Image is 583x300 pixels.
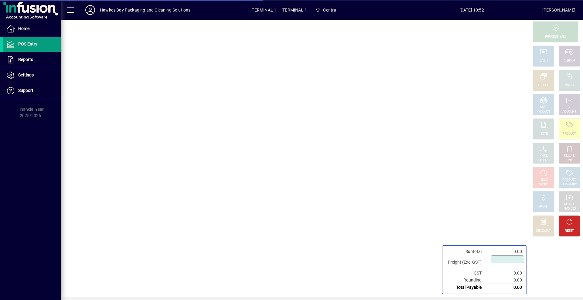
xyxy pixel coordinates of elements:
[562,178,576,182] div: PRODUCT
[562,132,576,136] div: PRODUCT
[562,110,576,114] div: ACCOUNT
[3,68,61,83] a: Settings
[542,5,575,15] div: [PERSON_NAME]
[100,5,191,15] div: Hawkes Bay Packaging and Cleaning Solutions
[564,202,575,207] div: RECALL
[563,207,576,211] div: INVOICES
[564,153,574,158] div: DELETE
[488,248,524,255] td: 0.00
[3,52,61,67] a: Reports
[18,72,34,77] span: Settings
[566,158,572,163] div: LINE
[568,105,571,110] div: GL
[562,182,577,187] div: SUMMARY
[538,83,549,88] div: EFTPOS
[252,5,276,15] span: TERMINAL 1
[18,88,33,93] span: Support
[540,178,547,182] div: HOLD
[18,26,29,31] span: Home
[538,204,549,209] div: PROFIT
[540,59,547,63] div: CASH
[313,5,340,15] span: Central
[565,229,574,233] div: RESET
[445,255,488,270] td: Freight (Excl GST)
[488,284,524,291] td: 0.00
[323,5,337,15] span: Central
[538,158,549,163] div: SELECT
[536,229,551,233] div: DISCOUNT
[540,132,547,136] div: NOTE
[282,5,307,15] span: TERMINAL 1
[445,270,488,277] td: GST
[488,277,524,284] td: 0.00
[445,277,488,284] td: Rounding
[18,57,33,62] span: Reports
[80,5,100,15] button: Profile
[445,284,488,291] td: Total Payable
[564,83,575,88] div: CHARGE
[538,182,549,187] div: INVOICE
[3,21,61,36] a: Home
[18,42,37,46] span: POS Entry
[537,110,550,114] div: PRODUCT
[3,83,61,98] a: Support
[540,105,547,110] div: MISC
[545,35,566,39] div: PROCESS SALE
[564,59,575,63] div: CHEQUE
[445,248,488,255] td: Subtotal
[540,153,548,158] div: PRICE
[401,5,542,15] span: [DATE] 10:52
[488,270,524,277] td: 0.00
